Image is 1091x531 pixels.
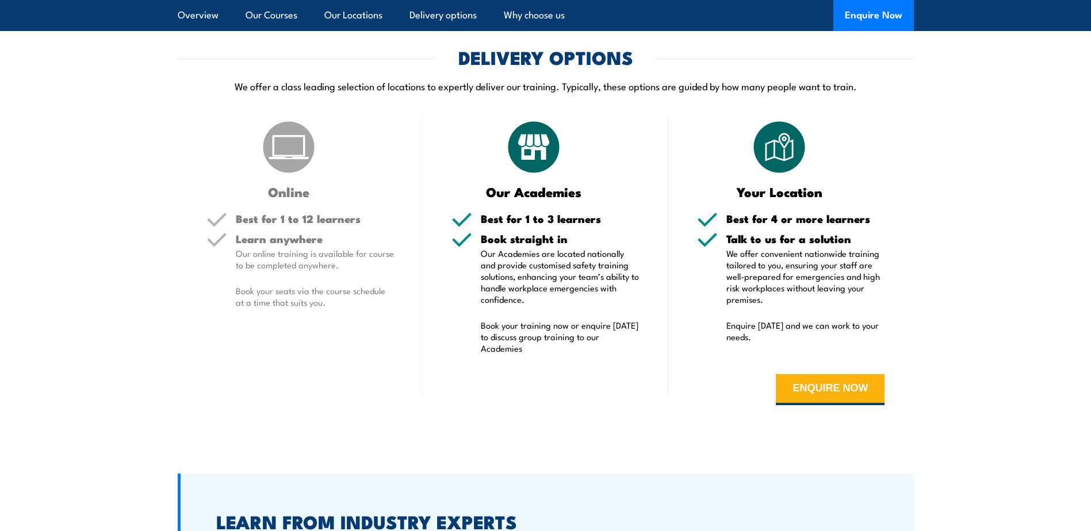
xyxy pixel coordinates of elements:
h5: Book straight in [481,233,640,244]
p: Book your training now or enquire [DATE] to discuss group training to our Academies [481,320,640,354]
h2: LEARN FROM INDUSTRY EXPERTS [216,513,518,529]
p: Our online training is available for course to be completed anywhere. [236,248,395,271]
h5: Best for 1 to 12 learners [236,213,395,224]
h3: Our Academies [451,185,617,198]
p: Our Academies are located nationally and provide customised safety training solutions, enhancing ... [481,248,640,305]
h3: Online [206,185,372,198]
p: We offer convenient nationwide training tailored to you, ensuring your staff are well-prepared fo... [726,248,885,305]
h3: Your Location [697,185,862,198]
h5: Talk to us for a solution [726,233,885,244]
p: Enquire [DATE] and we can work to your needs. [726,320,885,343]
h5: Best for 4 or more learners [726,213,885,224]
h2: DELIVERY OPTIONS [458,49,633,65]
button: ENQUIRE NOW [776,374,885,405]
p: We offer a class leading selection of locations to expertly deliver our training. Typically, thes... [178,79,914,93]
h5: Learn anywhere [236,233,395,244]
p: Book your seats via the course schedule at a time that suits you. [236,285,395,308]
h5: Best for 1 to 3 learners [481,213,640,224]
